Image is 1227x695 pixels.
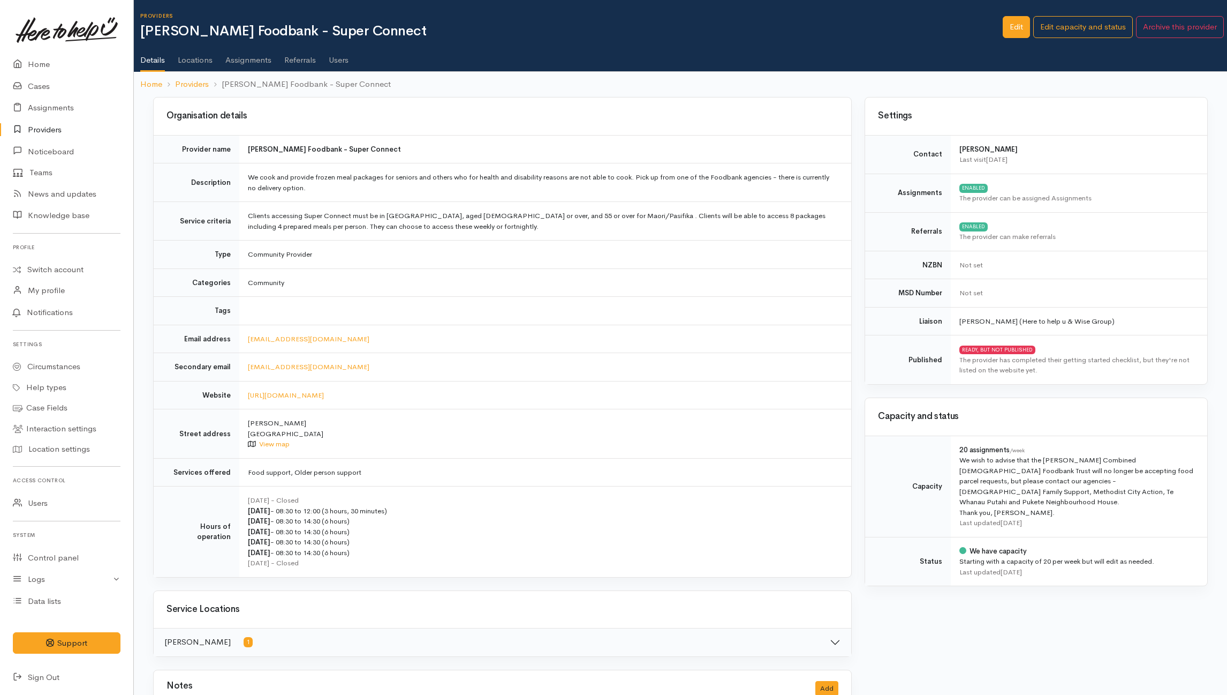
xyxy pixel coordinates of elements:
[239,163,851,202] td: We cook and provide frozen meal packages for seniors and others who for health and disability rea...
[248,516,838,527] div: - 08:30 to 14:30 (6 hours)
[166,111,838,121] h3: Organisation details
[13,528,120,542] h6: System
[865,135,951,174] td: Contact
[244,637,253,647] span: 1
[248,527,838,537] div: - 08:30 to 14:30 (6 hours)
[178,41,213,71] a: Locations
[986,155,1008,164] time: [DATE]
[154,353,239,382] td: Secondary email
[248,527,270,536] b: [DATE]
[865,537,951,586] td: Status
[13,473,120,488] h6: Access control
[865,174,951,212] td: Assignments
[166,604,838,615] h3: Service Locations
[1003,16,1030,38] a: Edit
[13,240,120,255] h6: Profile
[878,111,1194,121] h3: Settings
[225,41,271,71] a: Assignments
[959,346,1035,354] div: READY, BUT NOT PUBLISHED
[959,145,1018,154] b: [PERSON_NAME]
[239,241,851,269] td: Community Provider
[959,260,1194,271] div: Not set
[951,307,1207,335] td: [PERSON_NAME] (Here to help u & Wise Group)
[248,145,401,154] b: [PERSON_NAME] Foodbank - Super Connect
[959,546,1194,557] div: We have capacity
[154,297,239,325] td: Tags
[154,135,239,163] td: Provider name
[248,362,369,371] a: [EMAIL_ADDRESS][DOMAIN_NAME]
[13,337,120,352] h6: Settings
[154,202,239,241] td: Service criteria
[248,495,838,506] div: [DATE] - Closed
[154,487,239,577] td: Hours of operation
[1001,567,1022,577] time: [DATE]
[959,567,1194,578] div: Last updated
[140,41,165,72] a: Details
[284,41,316,71] a: Referrals
[1033,16,1133,38] a: Edit capacity and status
[154,409,239,459] td: Street address
[248,548,838,558] div: - 08:30 to 14:30 (6 hours)
[329,41,349,71] a: Users
[959,154,1194,165] div: Last visit
[865,307,951,335] td: Liaison
[154,629,851,656] button: [PERSON_NAME]1
[865,335,951,384] td: Published
[175,78,209,91] a: Providers
[865,279,951,308] td: MSD Number
[865,436,951,537] td: Capacity
[959,455,1194,518] div: We wish to advise that the [PERSON_NAME] Combined [DEMOGRAPHIC_DATA] Foodbank Trust will no longe...
[154,268,239,297] td: Categories
[865,251,951,279] td: NZBN
[239,268,851,297] td: Community
[959,184,988,192] div: ENABLED
[140,78,162,91] a: Home
[248,391,324,400] a: [URL][DOMAIN_NAME]
[239,202,851,241] td: Clients accessing Super Connect must be in [GEOGRAPHIC_DATA], aged [DEMOGRAPHIC_DATA] or over, an...
[959,518,1194,528] div: Last updated
[134,72,1227,97] nav: breadcrumb
[248,334,369,343] a: [EMAIL_ADDRESS][DOMAIN_NAME]
[865,212,951,251] td: Referrals
[154,241,239,269] td: Type
[959,222,988,231] div: ENABLED
[959,288,1194,298] div: Not set
[248,506,270,515] b: [DATE]
[878,412,1194,422] h3: Capacity and status
[239,458,851,487] td: Food support, Older person support
[1136,16,1224,38] button: Archive this provider
[239,409,851,459] td: [PERSON_NAME] [GEOGRAPHIC_DATA]
[1001,518,1022,527] time: [DATE]
[154,458,239,487] td: Services offered
[13,632,120,654] button: Support
[959,445,1194,455] div: 20 assignments
[140,13,1003,19] h6: Providers
[154,163,239,202] td: Description
[248,558,838,569] div: [DATE] - Closed
[248,537,270,547] b: [DATE]
[1010,447,1025,454] span: /week
[959,556,1194,567] div: Starting with a capacity of 20 per week but will edit as needed.
[959,231,1194,242] div: The provider can make referrals
[248,517,270,526] b: [DATE]
[959,355,1194,376] div: The provider has completed their getting started checklist, but they're not listed on the website...
[248,537,838,548] div: - 08:30 to 14:30 (6 hours)
[154,325,239,353] td: Email address
[154,381,239,409] td: Website
[209,78,391,91] li: [PERSON_NAME] Foodbank - Super Connect
[248,548,270,557] b: [DATE]
[259,439,290,449] a: View map
[248,506,838,517] div: - 08:30 to 12:00 (3 hours, 30 minutes)
[140,24,1003,39] h1: [PERSON_NAME] Foodbank - Super Connect
[959,193,1194,204] div: The provider can be assigned Assignments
